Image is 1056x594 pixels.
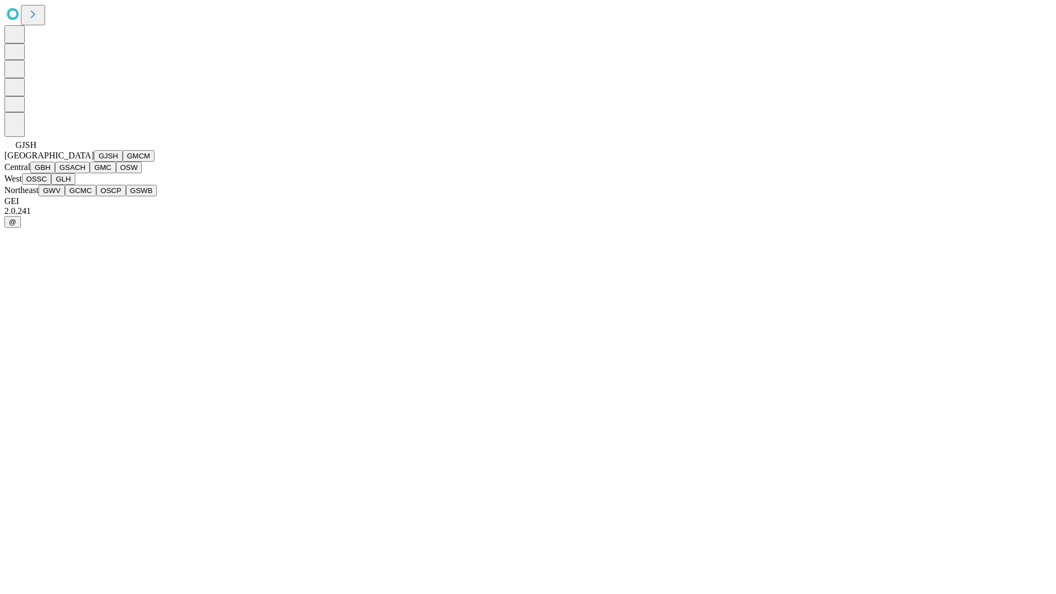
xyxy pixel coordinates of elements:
button: GMC [90,162,116,173]
span: Northeast [4,185,38,195]
button: GWV [38,185,65,196]
div: GEI [4,196,1052,206]
button: GLH [51,173,75,185]
button: GBH [30,162,55,173]
span: @ [9,218,16,226]
button: OSW [116,162,142,173]
button: GCMC [65,185,96,196]
button: GJSH [94,150,123,162]
span: [GEOGRAPHIC_DATA] [4,151,94,160]
button: GSACH [55,162,90,173]
span: Central [4,162,30,172]
button: GMCM [123,150,155,162]
button: GSWB [126,185,157,196]
span: West [4,174,22,183]
button: OSSC [22,173,52,185]
span: GJSH [15,140,36,150]
div: 2.0.241 [4,206,1052,216]
button: @ [4,216,21,228]
button: OSCP [96,185,126,196]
